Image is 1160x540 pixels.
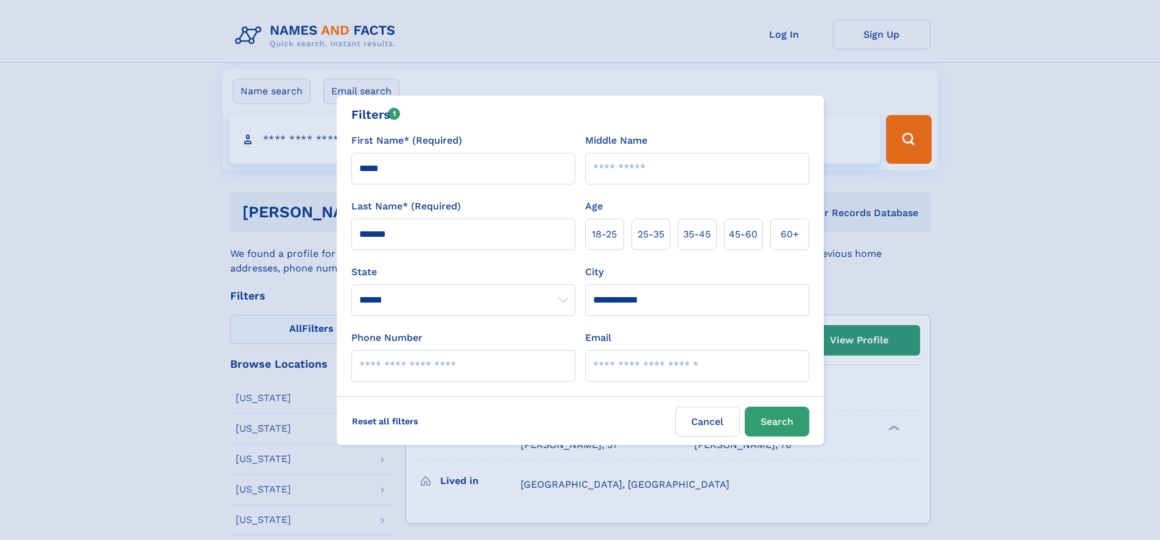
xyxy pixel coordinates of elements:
label: Middle Name [585,133,647,148]
label: First Name* (Required) [351,133,462,148]
div: Filters [351,105,401,124]
button: Search [745,407,809,437]
span: 45‑60 [729,227,758,242]
label: Phone Number [351,331,423,345]
label: Reset all filters [344,407,426,436]
label: State [351,265,575,279]
span: 25‑35 [638,227,664,242]
label: Last Name* (Required) [351,199,461,214]
label: Age [585,199,603,214]
label: Email [585,331,611,345]
label: City [585,265,603,279]
span: 60+ [781,227,799,242]
span: 35‑45 [683,227,711,242]
label: Cancel [675,407,740,437]
span: 18‑25 [592,227,617,242]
